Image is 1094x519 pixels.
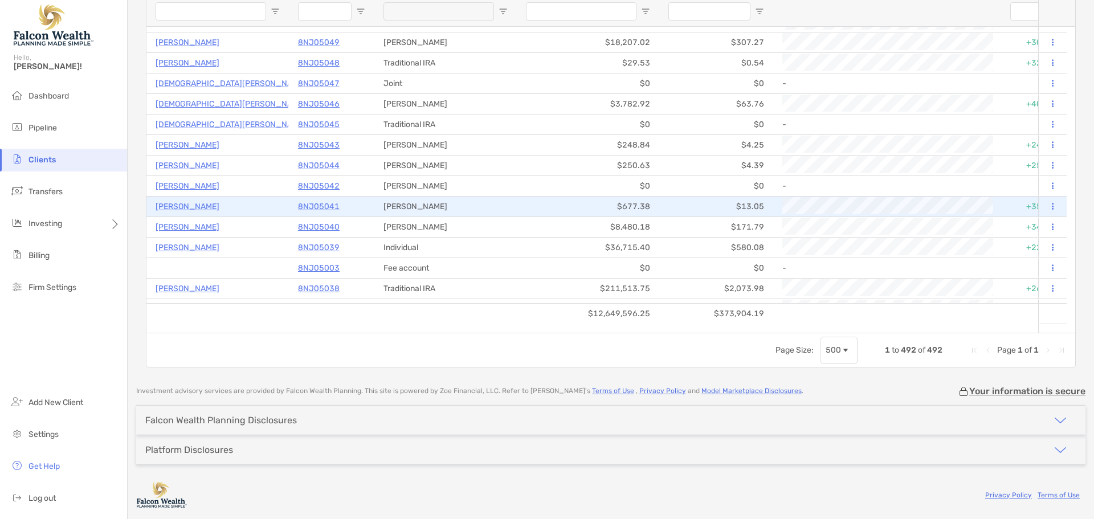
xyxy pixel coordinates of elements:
div: +26.13% [1001,279,1069,299]
div: $4.25 [659,135,773,155]
div: +22.38% [1001,238,1069,258]
span: to [892,345,899,355]
p: [PERSON_NAME] [156,302,219,316]
div: Falcon Wealth Planning Disclosures [145,415,297,426]
div: Traditional IRA [374,53,517,73]
div: 500 [826,345,841,355]
div: [PERSON_NAME] [374,176,517,196]
p: [PERSON_NAME] [156,56,219,70]
div: [PERSON_NAME] [374,135,517,155]
div: $0.54 [659,53,773,73]
button: Open Filter Menu [271,7,280,16]
input: ITD Filter Input [1010,2,1047,21]
div: Traditional IRA [374,115,517,134]
a: 8NJ05048 [298,56,340,70]
div: Next Page [1043,346,1052,355]
p: [PERSON_NAME] [156,179,219,193]
p: [PERSON_NAME] [156,220,219,234]
p: 8NJ05038 [298,281,340,296]
div: Individual [374,238,517,258]
a: [PERSON_NAME] [156,158,219,173]
div: $1,178.42 [659,299,773,319]
img: settings icon [10,427,24,440]
div: $13.05 [659,197,773,216]
a: [PERSON_NAME] [156,35,219,50]
div: +32.23% [1001,299,1069,319]
div: $0 [659,115,773,134]
div: First Page [970,346,979,355]
div: $373,904.19 [659,304,773,324]
div: [PERSON_NAME] [374,94,517,114]
div: $36,715.40 [517,238,659,258]
a: 8NJ05041 [298,199,340,214]
img: icon arrow [1054,414,1067,427]
div: $580.08 [659,238,773,258]
a: 8NJ05039 [298,240,340,255]
div: +30.73% [1001,32,1069,52]
div: 0% [1001,115,1069,134]
p: [DEMOGRAPHIC_DATA][PERSON_NAME] [156,97,306,111]
div: +35.03% [1001,197,1069,216]
a: 8NJ05003 [298,261,340,275]
div: - [782,74,992,93]
a: Privacy Policy [639,387,686,395]
a: [PERSON_NAME] [156,281,219,296]
div: [PERSON_NAME] [374,299,517,319]
div: Joint [374,73,517,93]
a: [PERSON_NAME] [156,240,219,255]
img: add_new_client icon [10,395,24,408]
img: dashboard icon [10,88,24,102]
span: Transfers [28,187,63,197]
div: $0 [659,176,773,196]
div: $29.53 [517,53,659,73]
div: [PERSON_NAME] [374,217,517,237]
img: company logo [136,482,187,508]
span: Add New Client [28,398,83,407]
div: [PERSON_NAME] [374,32,517,52]
a: 8NJ05044 [298,158,340,173]
a: 8NJ05047 [298,76,340,91]
div: $8,480.18 [517,217,659,237]
div: [PERSON_NAME] [374,197,517,216]
div: $0 [517,258,659,278]
div: $248.84 [517,135,659,155]
div: $12,649,596.25 [517,304,659,324]
p: 8NJ05040 [298,220,340,234]
span: of [918,345,925,355]
input: Account # Filter Input [298,2,352,21]
a: [PERSON_NAME] [156,199,219,214]
button: Open Filter Menu [356,7,365,16]
div: $3,782.92 [517,94,659,114]
a: Terms of Use [1038,491,1080,499]
div: 0% [1001,73,1069,93]
span: Dashboard [28,91,69,101]
a: 8NJ05042 [298,179,340,193]
div: Page Size [820,337,858,364]
span: Investing [28,219,62,228]
p: 8NJ05037 [298,302,340,316]
p: Investment advisory services are provided by Falcon Wealth Planning . This site is powered by Zoe... [136,387,803,395]
span: Page [997,345,1016,355]
span: Settings [28,430,59,439]
span: Billing [28,251,50,260]
div: $171.79 [659,217,773,237]
div: $0 [517,176,659,196]
a: 8NJ05049 [298,35,340,50]
input: Client Name Filter Input [156,2,266,21]
div: $4.39 [659,156,773,175]
a: [PERSON_NAME] [156,138,219,152]
img: transfers icon [10,184,24,198]
img: pipeline icon [10,120,24,134]
button: Open Filter Menu [499,7,508,16]
div: +32.78% [1001,53,1069,73]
